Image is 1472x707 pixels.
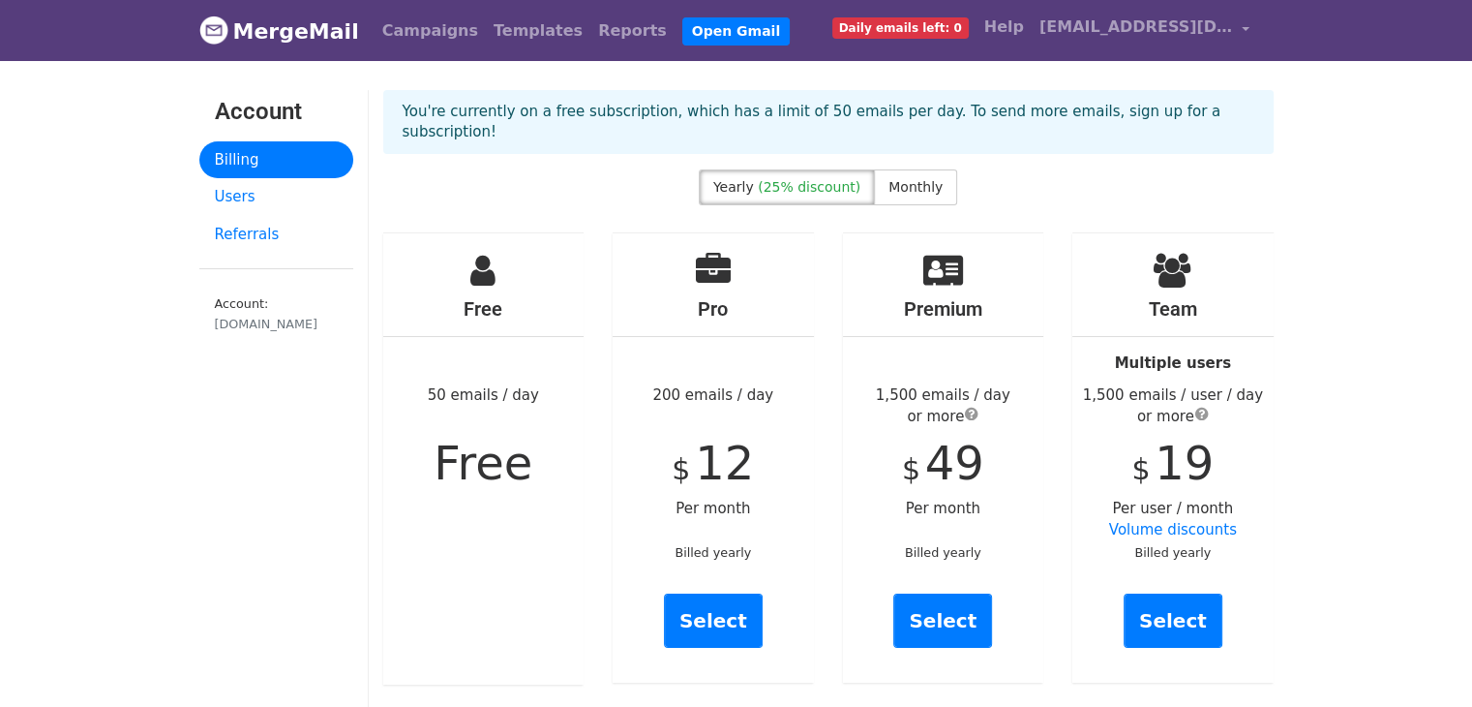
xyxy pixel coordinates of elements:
[832,17,969,39] span: Daily emails left: 0
[672,452,690,486] span: $
[375,12,486,50] a: Campaigns
[902,452,920,486] span: $
[843,297,1044,321] h4: Premium
[1375,614,1472,707] iframe: Chat Widget
[199,178,353,216] a: Users
[383,233,585,685] div: 50 emails / day
[403,102,1254,142] p: You're currently on a free subscription, which has a limit of 50 emails per day. To send more ema...
[1131,452,1150,486] span: $
[675,545,751,560] small: Billed yearly
[199,15,228,45] img: MergeMail logo
[713,179,754,195] span: Yearly
[664,594,763,648] a: Select
[1072,384,1274,428] div: 1,500 emails / user / day or more
[905,545,981,560] small: Billed yearly
[682,17,790,46] a: Open Gmail
[893,594,992,648] a: Select
[1155,436,1214,490] span: 19
[1072,297,1274,321] h4: Team
[199,216,353,254] a: Referrals
[215,98,338,126] h3: Account
[888,179,943,195] span: Monthly
[383,297,585,321] h4: Free
[215,296,338,333] small: Account:
[613,297,814,321] h4: Pro
[590,12,675,50] a: Reports
[486,12,590,50] a: Templates
[1109,521,1237,538] a: Volume discounts
[199,11,359,51] a: MergeMail
[925,436,984,490] span: 49
[1124,594,1222,648] a: Select
[843,233,1044,683] div: Per month
[825,8,976,46] a: Daily emails left: 0
[434,436,532,490] span: Free
[1039,15,1233,39] span: [EMAIL_ADDRESS][DOMAIN_NAME]
[613,233,814,683] div: 200 emails / day Per month
[215,315,338,333] div: [DOMAIN_NAME]
[1032,8,1258,53] a: [EMAIL_ADDRESS][DOMAIN_NAME]
[695,436,754,490] span: 12
[843,384,1044,428] div: 1,500 emails / day or more
[976,8,1032,46] a: Help
[1115,354,1231,372] strong: Multiple users
[199,141,353,179] a: Billing
[1134,545,1211,560] small: Billed yearly
[758,179,860,195] span: (25% discount)
[1072,233,1274,683] div: Per user / month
